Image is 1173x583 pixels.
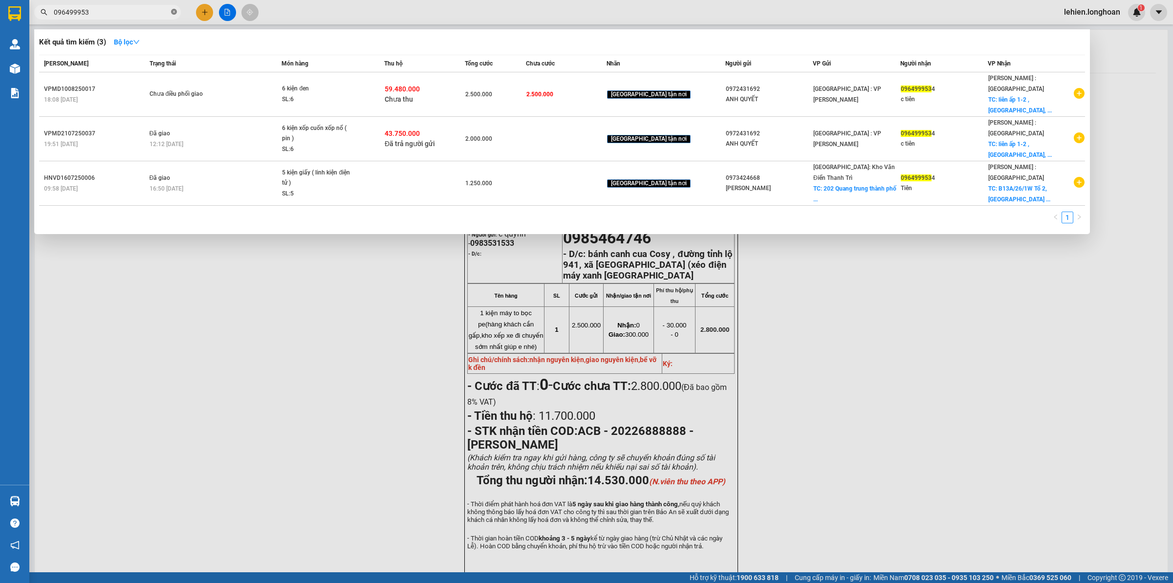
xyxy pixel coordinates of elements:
span: 19:51 [DATE] [44,141,78,148]
span: 2.500.000 [465,91,492,98]
div: 0972431692 [726,84,812,94]
span: [GEOGRAPHIC_DATA] tận nơi [607,135,691,144]
img: solution-icon [10,88,20,98]
img: warehouse-icon [10,64,20,74]
span: notification [10,540,20,550]
button: left [1050,212,1062,223]
div: 4 [901,129,987,139]
span: Nhãn [607,60,620,67]
span: Thu hộ [384,60,403,67]
span: Người nhận [900,60,931,67]
span: Đã trả người gửi [385,140,435,148]
span: Chưa cước [526,60,555,67]
div: 4 [901,173,987,183]
img: warehouse-icon [10,496,20,506]
strong: Bộ lọc [114,38,140,46]
div: HNVD1607250006 [44,173,147,183]
span: message [10,562,20,572]
span: TC: liên ấp 1-2 , [GEOGRAPHIC_DATA], ... [988,96,1052,114]
span: TC: 202 Quang trung thành phố ... [813,185,896,203]
span: Đã giao [150,130,171,137]
span: [GEOGRAPHIC_DATA] tận nơi [607,179,691,188]
span: plus-circle [1074,132,1085,143]
span: [PERSON_NAME] : [GEOGRAPHIC_DATA] [988,164,1044,181]
span: [PERSON_NAME] [44,60,88,67]
div: SL: 5 [282,189,355,199]
button: Bộ lọcdown [106,34,148,50]
span: 096499953 [901,130,932,137]
div: ANH QUYẾT [726,139,812,149]
li: Previous Page [1050,212,1062,223]
h3: Kết quả tìm kiếm ( 3 ) [39,37,106,47]
div: 0972431692 [726,129,812,139]
div: 4 [901,84,987,94]
span: 096499953 [901,174,932,181]
span: 43.750.000 [385,130,420,137]
span: [GEOGRAPHIC_DATA]: Kho Văn Điển Thanh Trì [813,164,895,181]
li: Next Page [1073,212,1085,223]
div: 5 kiện giấy ( linh kiện điện tử ) [282,168,355,189]
span: 16:50 [DATE] [150,185,183,192]
span: 2.000.000 [465,135,492,142]
span: question-circle [10,518,20,528]
span: Người gửi [725,60,751,67]
div: c tiên [901,94,987,105]
span: [PERSON_NAME] : [GEOGRAPHIC_DATA] [988,119,1044,137]
span: [GEOGRAPHIC_DATA] tận nơi [607,90,691,99]
span: Chưa thu [385,95,413,103]
img: logo-vxr [8,6,21,21]
span: TC: B13A/26/1W Tổ 2, [GEOGRAPHIC_DATA] ... [988,185,1050,203]
div: VPMD1008250017 [44,84,147,94]
span: 09:58 [DATE] [44,185,78,192]
img: warehouse-icon [10,39,20,49]
span: Đã giao [150,174,171,181]
span: [GEOGRAPHIC_DATA] : VP [PERSON_NAME] [813,86,881,103]
span: 096499953 [901,86,932,92]
div: [PERSON_NAME] [726,183,812,194]
div: 0973424668 [726,173,812,183]
div: c tiên [901,139,987,149]
span: [GEOGRAPHIC_DATA] : VP [PERSON_NAME] [813,130,881,148]
div: VPMD2107250037 [44,129,147,139]
span: down [133,39,140,45]
span: close-circle [171,9,177,15]
span: Tổng cước [465,60,493,67]
div: ANH QUYẾT [726,94,812,105]
span: [PERSON_NAME] : [GEOGRAPHIC_DATA] [988,75,1044,92]
div: SL: 6 [282,94,355,105]
span: 2.500.000 [526,91,553,98]
a: 1 [1062,212,1073,223]
span: plus-circle [1074,88,1085,99]
div: SL: 6 [282,144,355,155]
span: plus-circle [1074,177,1085,188]
span: search [41,9,47,16]
span: TC: liên ấp 1-2 , [GEOGRAPHIC_DATA], ... [988,141,1052,158]
span: VP Nhận [988,60,1011,67]
li: 1 [1062,212,1073,223]
span: right [1076,214,1082,220]
span: 59.480.000 [385,85,420,93]
span: Món hàng [282,60,308,67]
span: close-circle [171,8,177,17]
div: 6 kiện đen [282,84,355,94]
div: Tiên [901,183,987,194]
span: 12:12 [DATE] [150,141,183,148]
span: VP Gửi [813,60,831,67]
div: 6 kiện xốp cuốn xốp nổ ( pin ) [282,123,355,144]
span: left [1053,214,1059,220]
input: Tìm tên, số ĐT hoặc mã đơn [54,7,169,18]
div: Chưa điều phối giao [150,89,223,100]
span: 18:08 [DATE] [44,96,78,103]
button: right [1073,212,1085,223]
span: 1.250.000 [465,180,492,187]
span: Trạng thái [150,60,176,67]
